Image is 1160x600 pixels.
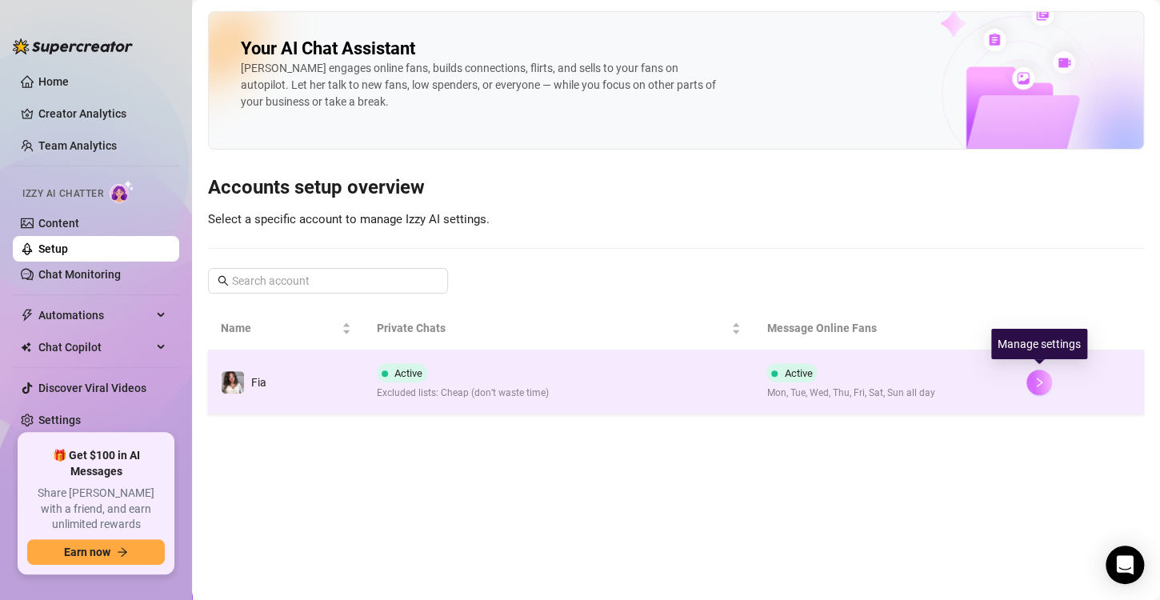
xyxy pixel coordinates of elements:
span: arrow-right [117,546,128,558]
span: Excluded lists: Cheap (don’t waste time) [377,386,549,401]
th: Name [208,306,364,350]
span: 🎁 Get $100 in AI Messages [27,448,165,479]
a: Home [38,75,69,88]
th: Message Online Fans [754,306,1014,350]
input: Search account [232,272,426,290]
span: right [1034,377,1045,388]
span: Mon, Tue, Wed, Thu, Fri, Sat, Sun all day [766,386,934,401]
a: Creator Analytics [38,101,166,126]
div: Open Intercom Messenger [1106,546,1144,584]
span: Earn now [64,546,110,558]
h2: Your AI Chat Assistant [241,38,415,60]
span: Fia [251,376,266,389]
span: Active [784,367,812,379]
img: Fia [222,371,244,394]
img: AI Chatter [110,180,134,203]
span: search [218,275,229,286]
a: Setup [38,242,68,255]
span: Name [221,319,338,337]
span: Select a specific account to manage Izzy AI settings. [208,212,490,226]
a: Team Analytics [38,139,117,152]
span: Private Chats [377,319,729,337]
div: [PERSON_NAME] engages online fans, builds connections, flirts, and sells to your fans on autopilo... [241,60,721,110]
h3: Accounts setup overview [208,175,1144,201]
a: Settings [38,414,81,426]
img: Chat Copilot [21,342,31,353]
a: Discover Viral Videos [38,382,146,394]
div: Manage settings [991,329,1087,359]
button: right [1026,370,1052,395]
img: logo-BBDzfeDw.svg [13,38,133,54]
span: Chat Copilot [38,334,152,360]
span: Automations [38,302,152,328]
a: Content [38,217,79,230]
span: thunderbolt [21,309,34,322]
span: Izzy AI Chatter [22,186,103,202]
button: Earn nowarrow-right [27,539,165,565]
a: Chat Monitoring [38,268,121,281]
th: Private Chats [364,306,754,350]
span: Active [394,367,422,379]
span: Share [PERSON_NAME] with a friend, and earn unlimited rewards [27,486,165,533]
